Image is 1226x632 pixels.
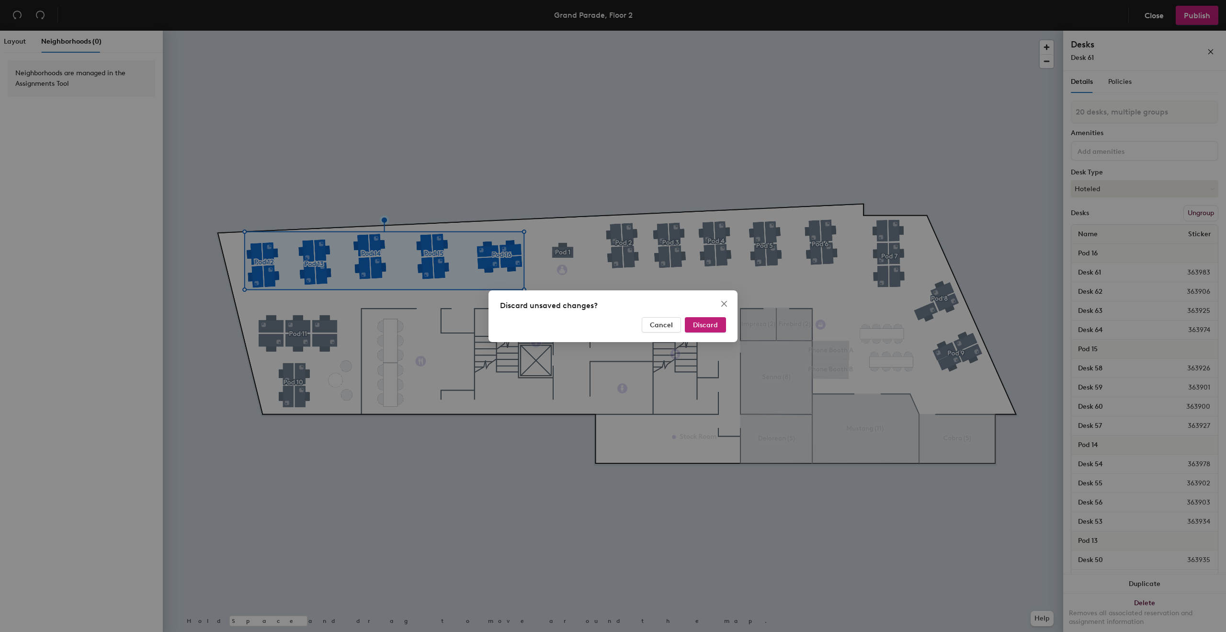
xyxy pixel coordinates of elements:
[685,317,726,333] button: Discard
[693,321,718,329] span: Discard
[650,321,673,329] span: Cancel
[716,296,732,311] button: Close
[642,317,681,333] button: Cancel
[720,300,728,308] span: close
[500,300,726,311] div: Discard unsaved changes?
[716,300,732,308] span: Close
